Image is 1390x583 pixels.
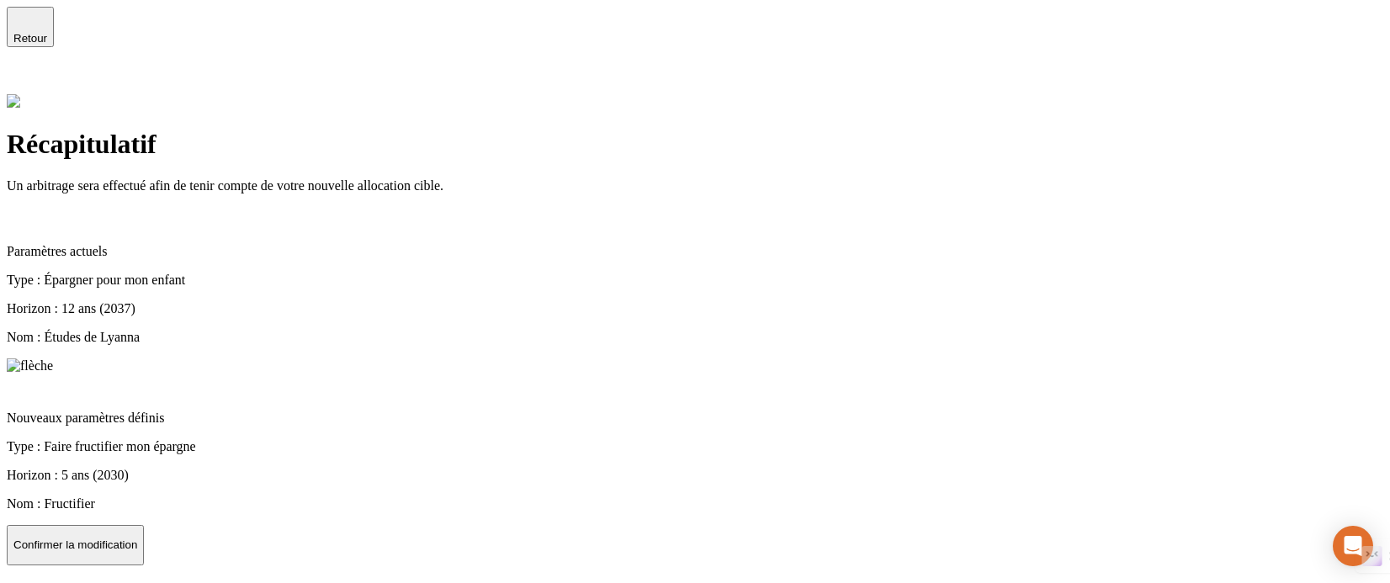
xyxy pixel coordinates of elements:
button: Retour [7,7,54,47]
span: Un arbitrage sera effectué afin de tenir compte de votre nouvelle allocation cible. [7,178,443,193]
p: Type : Épargner pour mon enfant [7,273,1383,288]
p: Paramètres actuels [7,244,1383,259]
p: Nouveaux paramètres définis [7,411,1383,426]
p: Horizon : 12 ans (2037) [7,301,1383,316]
img: alexis.png [7,94,20,108]
div: Open Intercom Messenger [1333,526,1373,566]
button: Confirmer la modification [7,525,144,565]
p: Nom : Fructifier [7,496,1383,511]
img: flèche [7,358,53,374]
p: Horizon : 5 ans (2030) [7,468,1383,483]
h1: Récapitulatif [7,129,1383,160]
p: Nom : Études de Lyanna [7,330,1383,345]
p: Confirmer la modification [13,538,137,551]
span: Retour [13,32,47,45]
p: Type : Faire fructifier mon épargne [7,439,1383,454]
